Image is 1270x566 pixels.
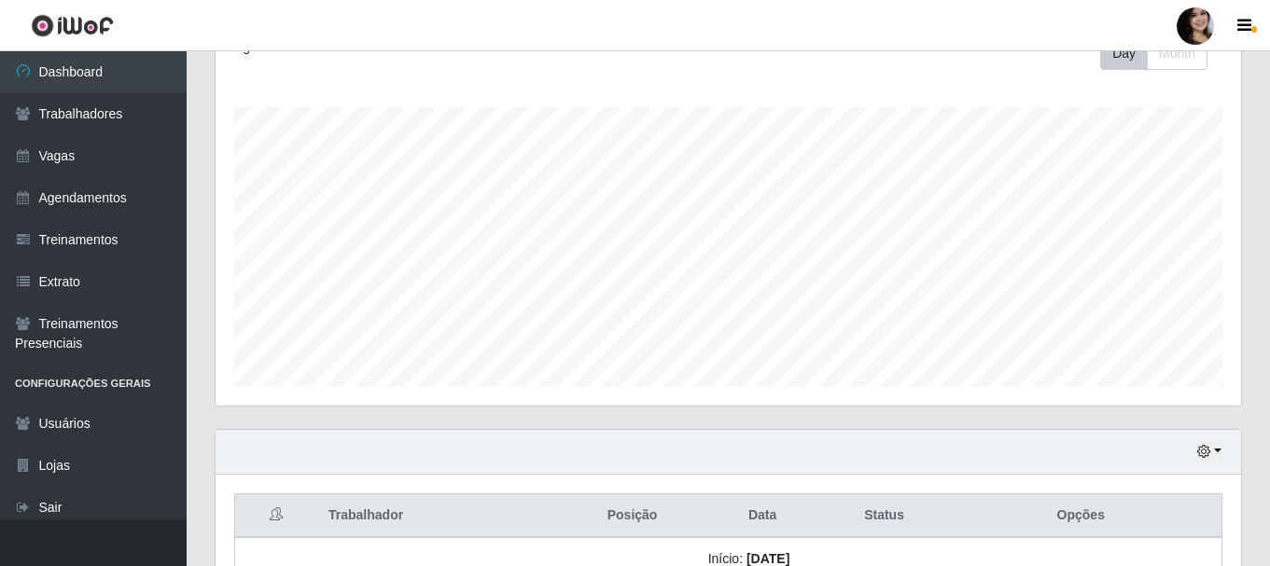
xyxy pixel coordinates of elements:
th: Opções [941,494,1222,538]
button: Month [1147,37,1207,70]
th: Data [697,494,829,538]
th: Status [829,494,941,538]
th: Trabalhador [317,494,568,538]
th: Posição [568,494,697,538]
div: First group [1100,37,1207,70]
div: Toolbar with button groups [1100,37,1222,70]
button: Day [1100,37,1148,70]
img: CoreUI Logo [31,14,114,37]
